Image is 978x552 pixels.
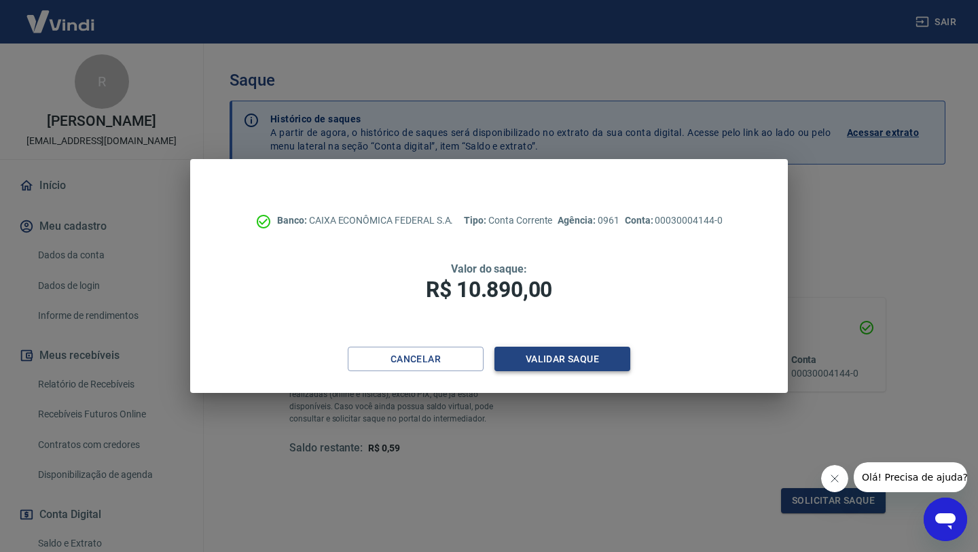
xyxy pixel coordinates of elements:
[277,215,309,226] span: Banco:
[625,215,655,226] span: Conta:
[451,262,527,275] span: Valor do saque:
[558,213,619,228] p: 0961
[464,213,552,228] p: Conta Corrente
[924,498,967,541] iframe: Botão para abrir a janela de mensagens
[426,277,552,303] span: R$ 10.890,00
[348,347,484,372] button: Cancelar
[625,213,723,228] p: 00030004144-0
[277,213,453,228] p: CAIXA ECONÔMICA FEDERAL S.A.
[854,462,967,492] iframe: Mensagem da empresa
[464,215,488,226] span: Tipo:
[821,465,848,492] iframe: Fechar mensagem
[8,10,114,20] span: Olá! Precisa de ajuda?
[558,215,598,226] span: Agência:
[494,347,630,372] button: Validar saque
